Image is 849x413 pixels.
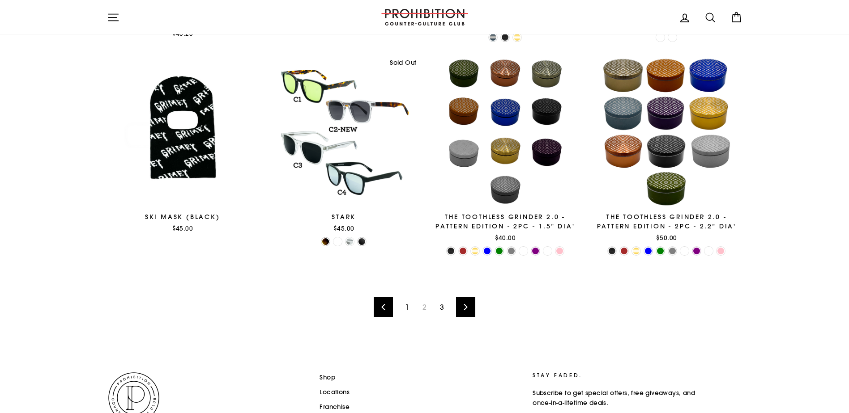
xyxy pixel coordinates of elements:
img: PROHIBITION COUNTER-CULTURE CLUB [380,9,469,25]
div: $50.00 [591,233,742,242]
div: Ski Mask (Black) [107,212,259,222]
a: 1 [400,300,414,314]
div: $45.00 [107,224,259,233]
span: 2 [417,300,432,314]
p: Subscribe to get special offers, free giveaways, and once-in-a-lifetime deals. [533,388,709,408]
a: 3 [435,300,449,314]
a: Shop [320,371,335,384]
div: The Toothless Grinder 2.0 - Pattern Edition - 2PC - 1.5" Dia' [430,212,581,231]
div: $45.00 [268,224,420,233]
a: Ski Mask (Black)$45.00 [107,57,259,236]
div: Sold Out [386,57,419,69]
p: STAY FADED. [533,371,709,379]
div: The Toothless Grinder 2.0 - Pattern Edition - 2PC - 2.2" Dia' [591,212,742,231]
div: STARK [268,212,420,222]
div: $40.00 [430,233,581,242]
a: The Toothless Grinder 2.0 - Pattern Edition - 2PC - 2.2" Dia'$50.00 [591,57,742,245]
a: Locations [320,386,350,399]
a: The Toothless Grinder 2.0 - Pattern Edition - 2PC - 1.5" Dia'$40.00 [430,57,581,245]
a: STARK$45.00 [268,57,420,236]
